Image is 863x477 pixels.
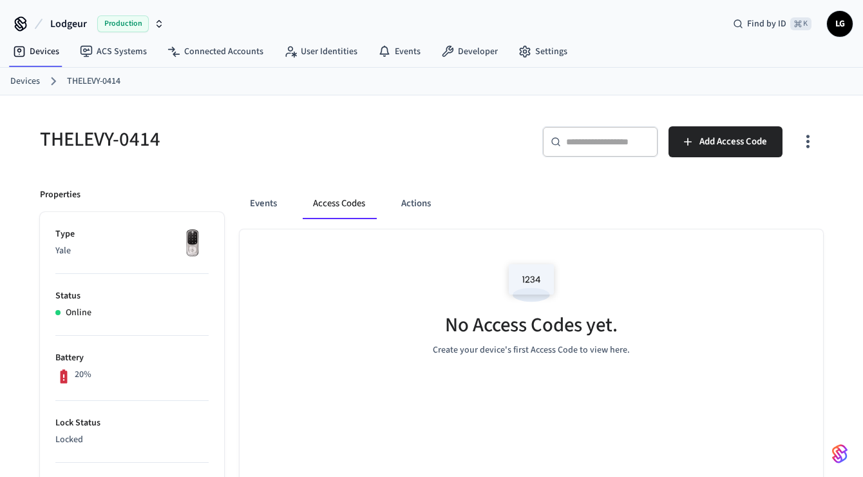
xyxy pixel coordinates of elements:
[368,40,431,63] a: Events
[157,40,274,63] a: Connected Accounts
[75,368,91,382] p: 20%
[445,312,618,338] h5: No Access Codes yet.
[669,126,782,157] button: Add Access Code
[699,133,767,150] span: Add Access Code
[827,11,853,37] button: LG
[391,188,441,219] button: Actions
[70,40,157,63] a: ACS Systems
[50,16,87,32] span: Lodgeur
[55,351,209,365] p: Battery
[176,228,209,260] img: Yale Assure Touchscreen Wifi Smart Lock, Satin Nickel, Front
[828,12,851,35] span: LG
[10,75,40,88] a: Devices
[40,188,81,202] p: Properties
[502,255,560,310] img: Access Codes Empty State
[723,12,822,35] div: Find by ID⌘ K
[747,17,786,30] span: Find by ID
[790,17,811,30] span: ⌘ K
[55,289,209,303] p: Status
[433,344,630,357] p: Create your device's first Access Code to view here.
[3,40,70,63] a: Devices
[240,188,287,219] button: Events
[832,443,848,464] img: SeamLogoGradient.69752ec5.svg
[431,40,508,63] a: Developer
[55,228,209,241] p: Type
[55,244,209,258] p: Yale
[303,188,375,219] button: Access Codes
[97,15,149,32] span: Production
[508,40,578,63] a: Settings
[66,306,91,320] p: Online
[55,433,209,447] p: Locked
[67,75,120,88] a: THELEVY-0414
[40,126,424,153] h5: THELEVY-0414
[55,416,209,430] p: Lock Status
[274,40,368,63] a: User Identities
[240,188,823,219] div: ant example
